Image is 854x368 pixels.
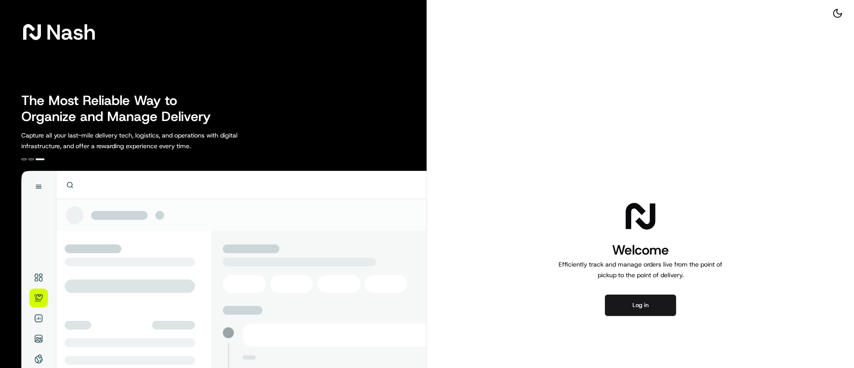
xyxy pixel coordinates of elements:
span: Nash [46,23,96,41]
p: Capture all your last-mile delivery tech, logistics, and operations with digital infrastructure, ... [21,130,278,151]
button: Log in [605,295,676,316]
p: Efficiently track and manage orders live from the point of pickup to the point of delivery. [555,259,726,280]
h1: Welcome [555,241,726,259]
h2: The Most Reliable Way to Organize and Manage Delivery [21,93,221,125]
